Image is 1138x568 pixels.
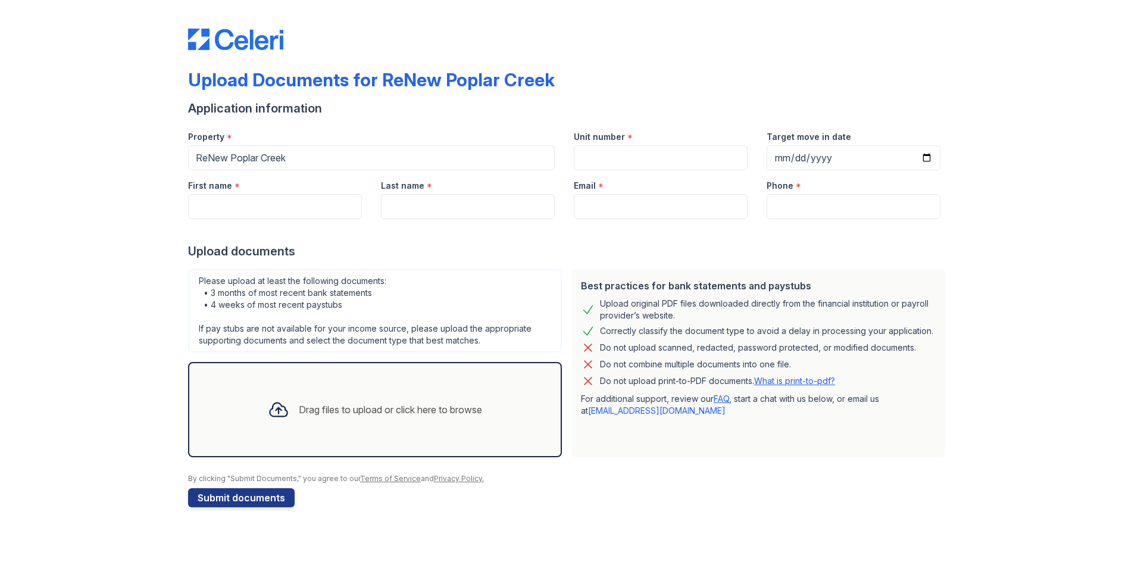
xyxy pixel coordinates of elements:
[600,324,933,338] div: Correctly classify the document type to avoid a delay in processing your application.
[188,29,283,50] img: CE_Logo_Blue-a8612792a0a2168367f1c8372b55b34899dd931a85d93a1a3d3e32e68fde9ad4.png
[299,402,482,417] div: Drag files to upload or click here to browse
[188,488,295,507] button: Submit documents
[754,376,835,386] a: What is print-to-pdf?
[188,269,562,352] div: Please upload at least the following documents: • 3 months of most recent bank statements • 4 wee...
[188,180,232,192] label: First name
[581,393,936,417] p: For additional support, review our , start a chat with us below, or email us at
[581,279,936,293] div: Best practices for bank statements and paystubs
[600,298,936,322] div: Upload original PDF files downloaded directly from the financial institution or payroll provider’...
[600,375,835,387] p: Do not upload print-to-PDF documents.
[714,394,729,404] a: FAQ
[434,474,484,483] a: Privacy Policy.
[188,474,950,483] div: By clicking "Submit Documents," you agree to our and
[767,180,793,192] label: Phone
[588,405,726,416] a: [EMAIL_ADDRESS][DOMAIN_NAME]
[574,131,625,143] label: Unit number
[360,474,421,483] a: Terms of Service
[188,243,950,260] div: Upload documents
[188,131,224,143] label: Property
[574,180,596,192] label: Email
[600,357,791,372] div: Do not combine multiple documents into one file.
[188,100,950,117] div: Application information
[381,180,424,192] label: Last name
[188,69,555,90] div: Upload Documents for ReNew Poplar Creek
[767,131,851,143] label: Target move in date
[600,341,916,355] div: Do not upload scanned, redacted, password protected, or modified documents.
